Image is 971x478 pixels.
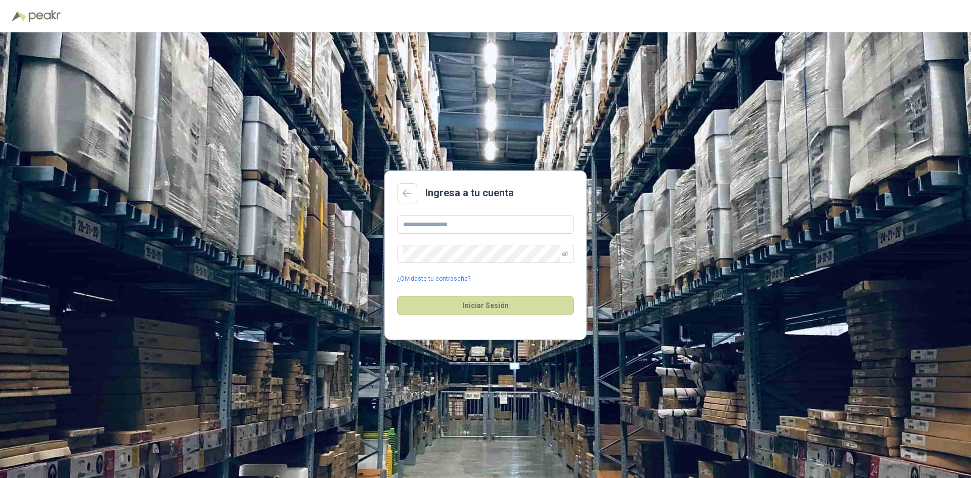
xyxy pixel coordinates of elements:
h2: Ingresa a tu cuenta [425,185,514,201]
button: Iniciar Sesión [397,296,574,315]
a: ¿Olvidaste tu contraseña? [397,274,470,284]
img: Peakr [28,10,61,22]
span: eye-invisible [562,251,568,257]
img: Logo [12,11,26,21]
